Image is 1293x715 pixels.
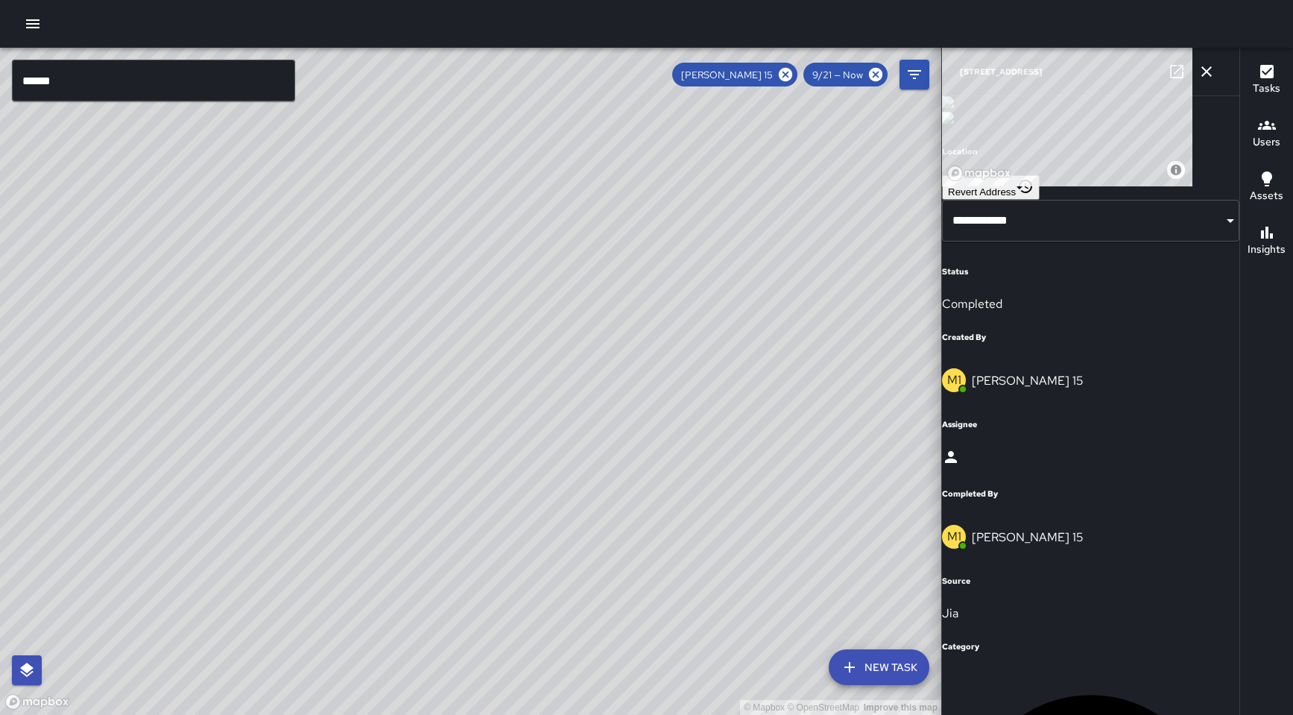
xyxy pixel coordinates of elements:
div: 9/21 — Now [803,63,888,86]
p: M1 [947,371,961,389]
p: M1 [947,528,961,546]
span: [PERSON_NAME] 15 [672,69,782,81]
h6: Assets [1250,188,1283,204]
button: Users [1240,107,1293,161]
h6: Users [1253,134,1280,151]
button: Insights [1240,215,1293,268]
button: Assets [1240,161,1293,215]
button: Filters [900,60,929,89]
div: [PERSON_NAME] 15 [672,63,797,86]
span: 9/21 — Now [803,69,872,81]
h6: Insights [1248,242,1286,258]
button: Tasks [1240,54,1293,107]
button: New Task [829,649,929,685]
h6: Tasks [1253,81,1280,97]
button: Open [1220,210,1241,231]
